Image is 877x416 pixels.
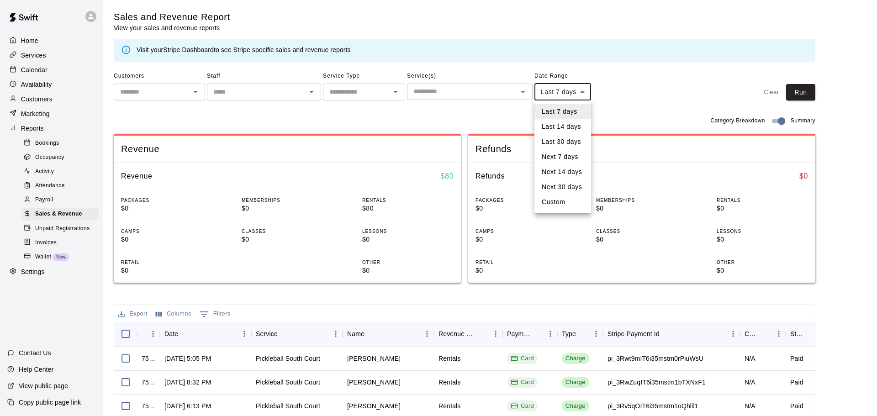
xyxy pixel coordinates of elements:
li: Next 30 days [534,179,591,195]
li: Last 14 days [534,119,591,134]
li: Next 14 days [534,164,591,179]
li: Last 7 days [534,104,591,119]
li: Last 30 days [534,134,591,149]
li: Custom [534,195,591,210]
li: Next 7 days [534,149,591,164]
